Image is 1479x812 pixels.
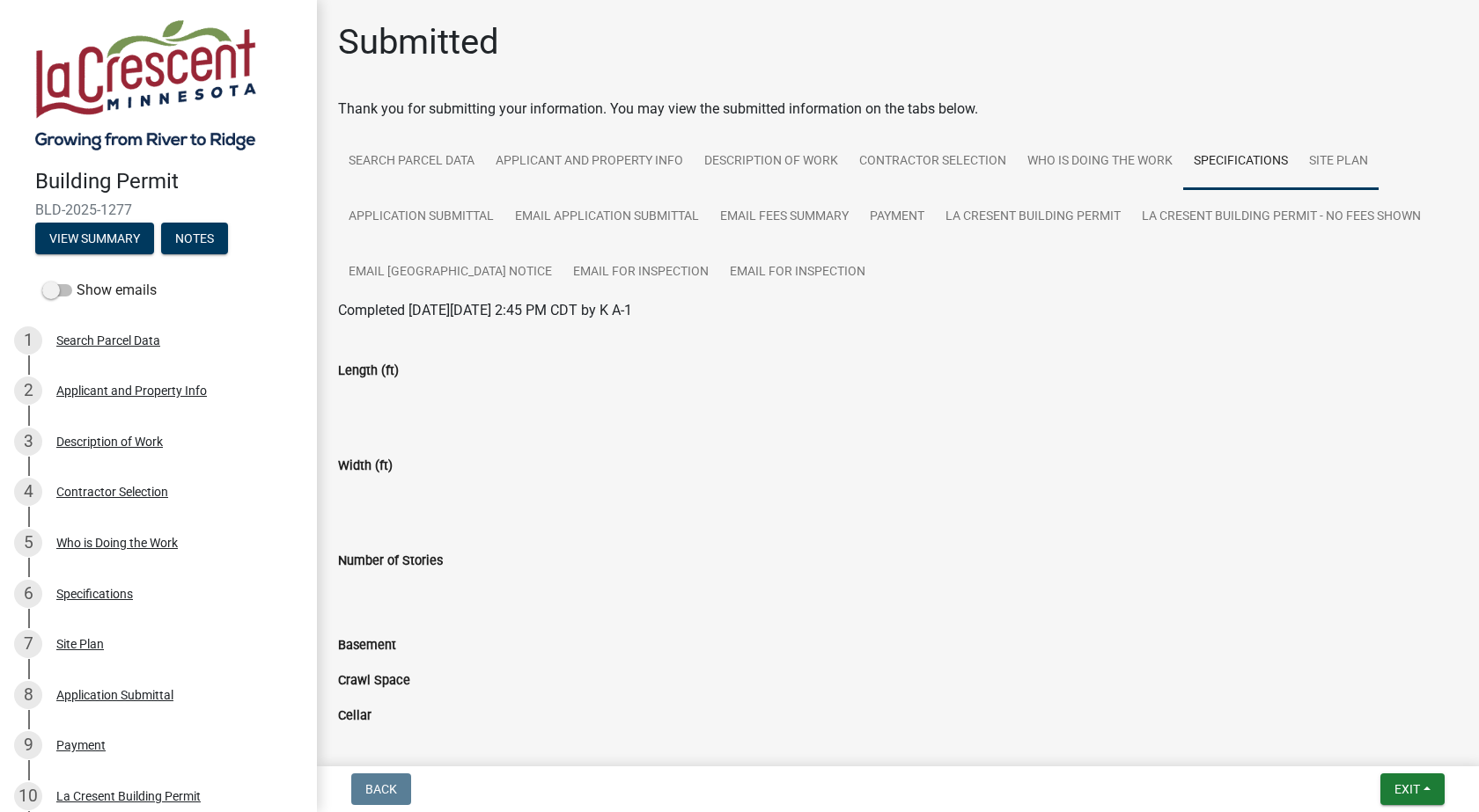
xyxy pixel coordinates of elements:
[338,99,1458,120] div: Thank you for submitting your information. You may view the submitted information on the tabs below.
[1394,782,1420,796] span: Exit
[1017,134,1183,190] a: Who is Doing the Work
[14,681,42,709] div: 8
[56,790,201,802] div: La Cresent Building Permit
[56,588,133,600] div: Specifications
[14,580,42,608] div: 6
[56,334,160,347] div: Search Parcel Data
[849,134,1017,190] a: Contractor Selection
[56,486,168,498] div: Contractor Selection
[338,134,485,190] a: Search Parcel Data
[161,232,228,246] wm-modal-confirm: Notes
[338,189,504,245] a: Application Submittal
[35,169,303,194] h4: Building Permit
[1299,134,1379,190] a: Site Plan
[694,134,849,190] a: Description of Work
[56,384,207,397] div: Applicant and Property Info
[1131,189,1431,245] a: La Cresent Building Permit - No Fees Shown
[56,689,173,701] div: Application Submittal
[485,134,694,190] a: Applicant and Property Info
[338,640,396,652] label: Basement
[14,731,42,759] div: 9
[365,782,397,796] span: Back
[14,782,42,810] div: 10
[14,478,42,506] div: 4
[161,223,228,254] button: Notes
[859,189,935,245] a: Payment
[710,189,859,245] a: Email Fees Summary
[338,302,632,318] span: Completed [DATE][DATE] 2:45 PM CDT by K A-1
[935,189,1131,245] a: La Cresent Building Permit
[56,739,106,751] div: Payment
[504,189,710,245] a: Email Application Submittal
[338,555,443,567] label: Number of Stories
[563,245,719,301] a: Email for Inspection
[338,460,393,472] label: Width (ft)
[56,537,178,549] div: Who is Doing the Work
[35,232,154,246] wm-modal-confirm: Summary
[338,365,399,377] label: Length (ft)
[35,18,256,150] img: City of La Crescent, Minnesota
[351,773,411,805] button: Back
[14,630,42,658] div: 7
[56,638,104,650] div: Site Plan
[35,223,154,254] button: View Summary
[1183,134,1299,190] a: Specifications
[14,529,42,557] div: 5
[338,710,372,722] label: Cellar
[14,326,42,355] div: 1
[56,435,163,448] div: Description of Work
[719,245,876,301] a: Email for Inspection
[42,280,157,301] label: Show emails
[1380,773,1445,805] button: Exit
[338,21,499,63] h1: Submitted
[338,675,410,687] label: Crawl Space
[14,377,42,405] div: 2
[14,428,42,456] div: 3
[35,201,282,218] span: BLD-2025-1277
[338,245,563,301] a: Email [GEOGRAPHIC_DATA] Notice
